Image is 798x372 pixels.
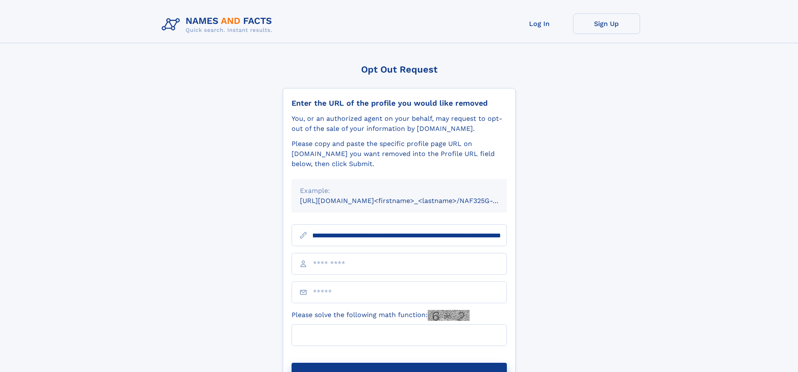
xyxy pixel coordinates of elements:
[573,13,640,34] a: Sign Up
[292,310,470,321] label: Please solve the following math function:
[300,197,523,205] small: [URL][DOMAIN_NAME]<firstname>_<lastname>/NAF325G-xxxxxxxx
[292,139,507,169] div: Please copy and paste the specific profile page URL on [DOMAIN_NAME] you want removed into the Pr...
[283,64,516,75] div: Opt Out Request
[292,114,507,134] div: You, or an authorized agent on your behalf, may request to opt-out of the sale of your informatio...
[506,13,573,34] a: Log In
[292,99,507,108] div: Enter the URL of the profile you would like removed
[300,186,498,196] div: Example:
[158,13,279,36] img: Logo Names and Facts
